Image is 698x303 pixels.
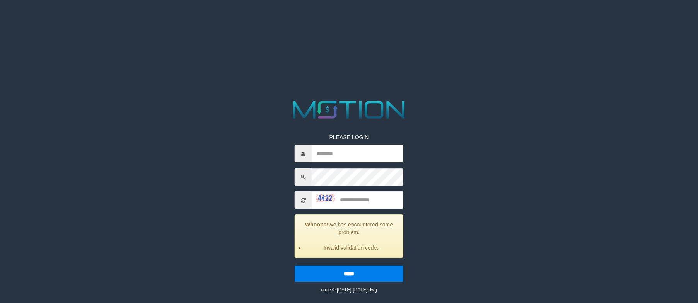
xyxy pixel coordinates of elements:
div: We has encountered some problem. [295,214,403,258]
img: MOTION_logo.png [288,98,410,122]
img: captcha [316,194,335,202]
p: PLEASE LOGIN [295,133,403,141]
strong: Whoops! [305,221,328,228]
small: code © [DATE]-[DATE] dwg [321,287,377,293]
li: Invalid validation code. [305,244,397,252]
